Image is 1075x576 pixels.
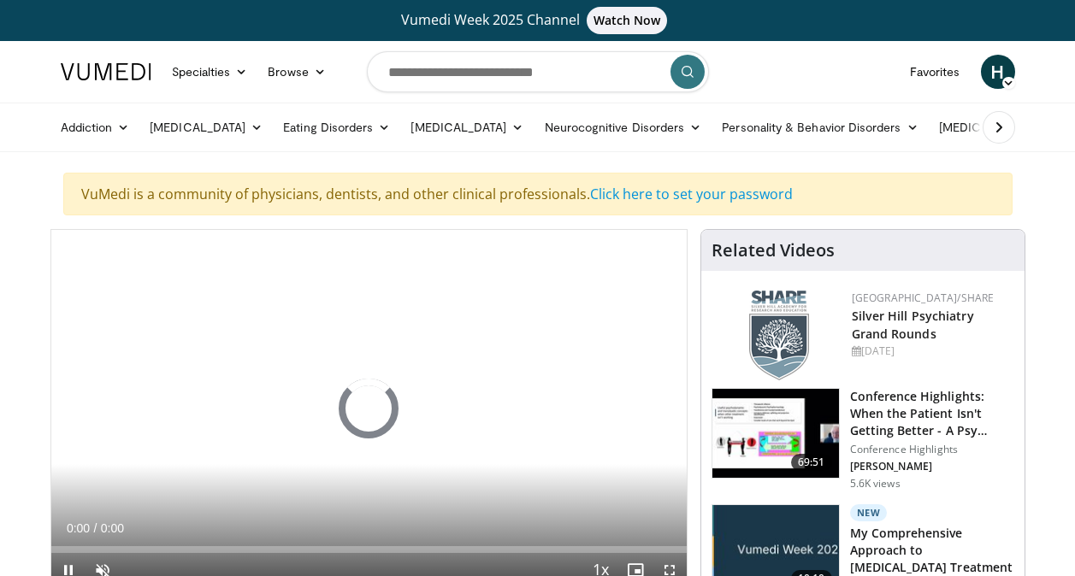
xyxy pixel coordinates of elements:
[400,110,534,144] a: [MEDICAL_DATA]
[61,63,151,80] img: VuMedi Logo
[162,55,258,89] a: Specialties
[273,110,400,144] a: Eating Disorders
[852,291,995,305] a: [GEOGRAPHIC_DATA]/SHARE
[900,55,971,89] a: Favorites
[712,240,835,261] h4: Related Videos
[850,460,1014,473] p: [PERSON_NAME]
[367,51,709,92] input: Search topics, interventions
[850,443,1014,456] p: Conference Highlights
[63,173,1013,215] div: VuMedi is a community of physicians, dentists, and other clinical professionals.
[712,388,1014,491] a: 69:51 Conference Highlights: When the Patient Isn't Getting Better - A Psy… Conference Highlights...
[67,521,90,535] span: 0:00
[850,388,1014,439] h3: Conference Highlights: When the Patient Isn't Getting Better - A Psy…
[139,110,273,144] a: [MEDICAL_DATA]
[257,55,336,89] a: Browse
[749,291,809,380] img: f8aaeb6d-318f-4fcf-bd1d-54ce21f29e87.png.150x105_q85_autocrop_double_scale_upscale_version-0.2.png
[850,525,1014,576] h3: My Comprehensive Approach to [MEDICAL_DATA] Treatment
[852,344,1011,359] div: [DATE]
[852,308,974,342] a: Silver Hill Psychiatry Grand Rounds
[535,110,712,144] a: Neurocognitive Disorders
[850,477,901,491] p: 5.6K views
[712,389,839,478] img: 4362ec9e-0993-4580-bfd4-8e18d57e1d49.150x105_q85_crop-smart_upscale.jpg
[101,521,124,535] span: 0:00
[712,110,928,144] a: Personality & Behavior Disorders
[587,7,668,34] span: Watch Now
[981,55,1015,89] a: H
[94,521,97,535] span: /
[590,185,793,203] a: Click here to set your password
[50,110,140,144] a: Addiction
[791,454,832,471] span: 69:51
[51,546,687,553] div: Progress Bar
[850,504,888,521] p: New
[63,7,1013,34] a: Vumedi Week 2025 ChannelWatch Now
